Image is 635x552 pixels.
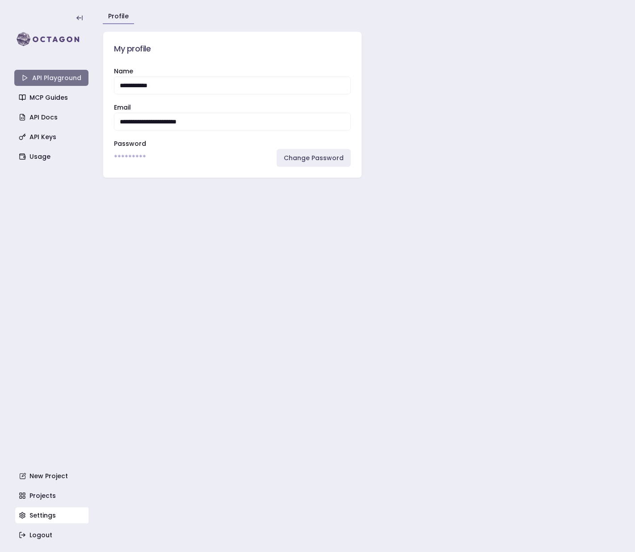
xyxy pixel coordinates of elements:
[14,70,88,86] a: API Playground
[15,109,89,125] a: API Docs
[108,12,129,21] a: Profile
[114,67,133,76] label: Name
[15,149,89,165] a: Usage
[15,468,89,484] a: New Project
[15,488,89,504] a: Projects
[14,30,88,48] img: logo-rect-yK7x_WSZ.svg
[15,527,89,543] a: Logout
[114,42,351,55] h3: My profile
[15,129,89,145] a: API Keys
[277,149,351,167] a: Change Password
[114,139,146,148] label: Password
[15,89,89,106] a: MCP Guides
[15,507,89,523] a: Settings
[114,103,131,112] label: Email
